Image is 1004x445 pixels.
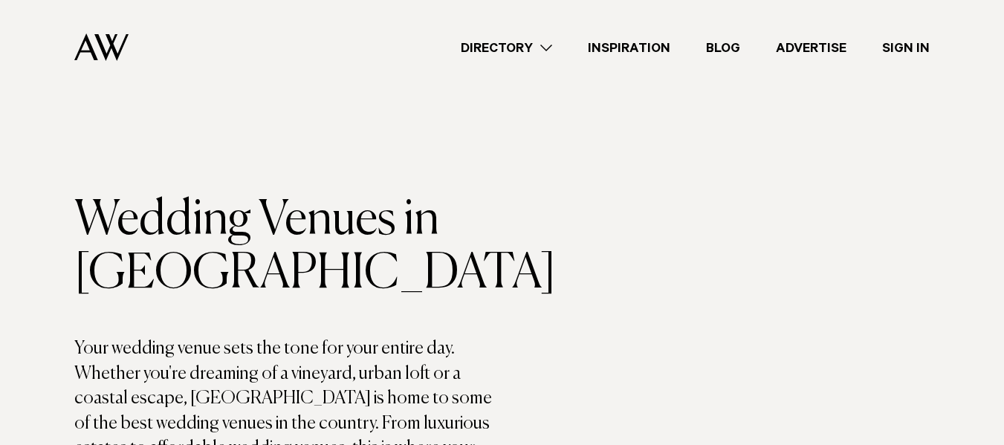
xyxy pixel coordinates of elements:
[864,38,948,58] a: Sign In
[443,38,570,58] a: Directory
[74,33,129,61] img: Auckland Weddings Logo
[74,194,502,301] h1: Wedding Venues in [GEOGRAPHIC_DATA]
[688,38,758,58] a: Blog
[570,38,688,58] a: Inspiration
[758,38,864,58] a: Advertise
